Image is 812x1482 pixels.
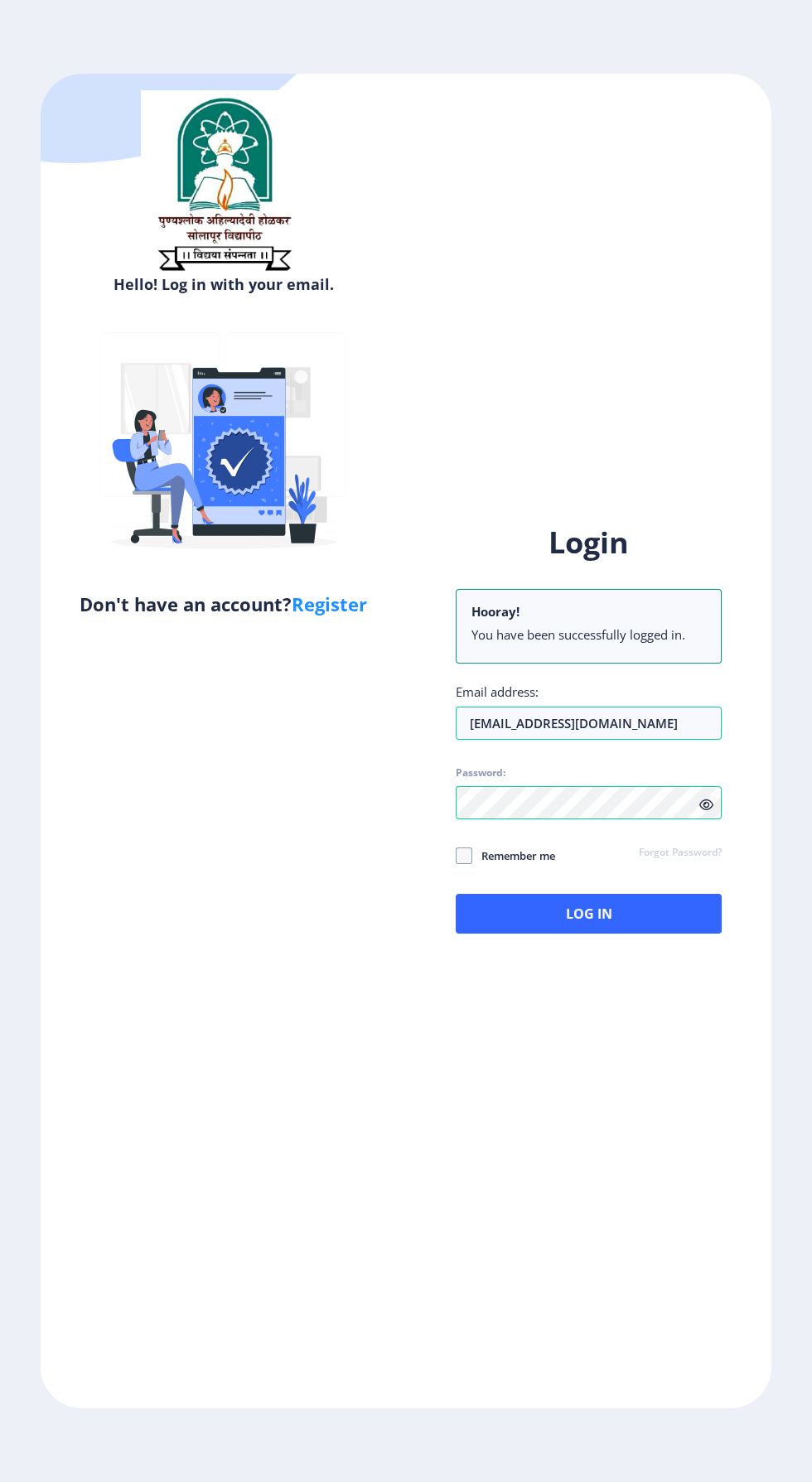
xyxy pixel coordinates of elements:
[472,846,555,866] span: Remember me
[53,274,394,294] h6: Hello! Log in with your email.
[292,591,367,616] a: Register
[456,707,722,740] input: Email address
[471,603,520,620] b: Hooray!
[456,523,722,562] h1: Login
[639,846,722,861] a: Forgot Password?
[53,591,394,617] h5: Don't have an account?
[141,90,307,278] img: sulogo.png
[456,683,539,700] label: Email address:
[471,626,706,643] li: You have been successfully logged in.
[79,301,369,591] img: Verified-rafiki.svg
[456,894,722,934] button: Log In
[456,766,505,780] label: Password:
